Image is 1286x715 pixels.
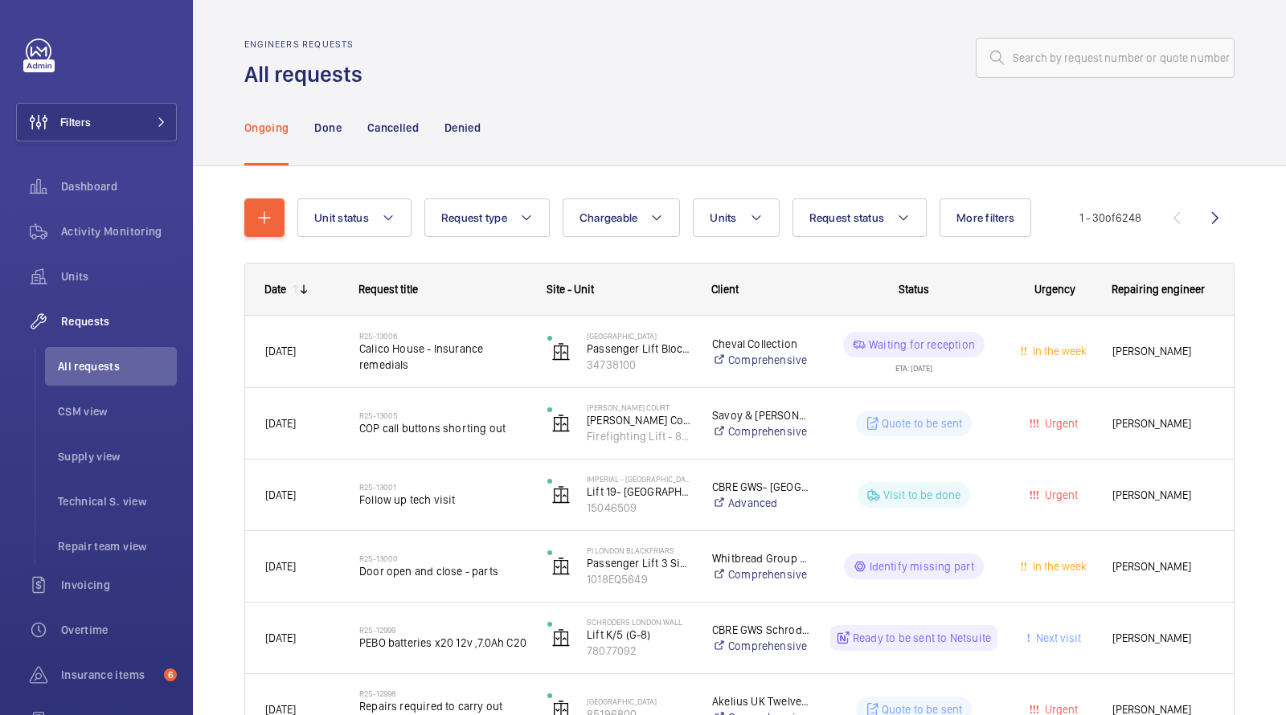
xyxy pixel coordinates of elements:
[710,211,736,224] span: Units
[359,341,526,373] span: Calico House - Insurance remedials
[58,538,177,554] span: Repair team view
[587,357,691,373] p: 34738100
[61,223,177,239] span: Activity Monitoring
[587,697,691,706] p: [GEOGRAPHIC_DATA]
[265,488,296,501] span: [DATE]
[60,114,91,130] span: Filters
[587,571,691,587] p: 1018EQ5649
[314,120,341,136] p: Done
[61,577,177,593] span: Invoicing
[587,484,691,500] p: Lift 19- [GEOGRAPHIC_DATA] Block (Passenger)
[444,120,481,136] p: Denied
[1105,211,1116,224] span: of
[547,283,594,296] span: Site - Unit
[265,417,296,430] span: [DATE]
[61,268,177,284] span: Units
[314,211,369,224] span: Unit status
[587,428,691,444] p: Firefighting Lift - 86014827
[244,59,372,89] h1: All requests
[693,198,779,237] button: Units
[359,492,526,508] span: Follow up tech visit
[563,198,681,237] button: Chargeable
[1112,558,1214,576] span: [PERSON_NAME]
[869,337,975,353] p: Waiting for reception
[358,283,418,296] span: Request title
[58,448,177,464] span: Supply view
[711,283,739,296] span: Client
[359,563,526,579] span: Door open and close - parts
[164,668,177,681] span: 6
[367,120,419,136] p: Cancelled
[853,630,991,646] p: Ready to be sent to Netsuite
[16,103,177,141] button: Filters
[61,313,177,329] span: Requests
[1034,283,1075,296] span: Urgency
[551,414,571,433] img: elevator.svg
[244,39,372,50] h2: Engineers requests
[587,474,691,484] p: Imperial - [GEOGRAPHIC_DATA]
[882,415,963,431] p: Quote to be sent
[712,622,809,638] p: CBRE GWS Schroders ([GEOGRAPHIC_DATA])
[265,631,296,644] span: [DATE]
[1042,488,1078,501] span: Urgent
[809,211,885,224] span: Request status
[587,402,691,412] p: [PERSON_NAME] Court
[712,550,809,566] p: Whitbread Group PLC
[359,411,526,420] h2: R25-13005
[712,495,809,511] a: Advanced
[297,198,412,237] button: Unit status
[359,635,526,651] span: PEBO batteries x20 12v ,7.0Ah C20
[359,420,526,436] span: COP call buttons shorting out
[712,566,809,582] a: Comprehensive
[61,178,177,194] span: Dashboard
[551,342,571,362] img: elevator.svg
[1042,417,1078,430] span: Urgent
[712,336,809,352] p: Cheval Collection
[359,625,526,635] h2: R25-12999
[58,493,177,509] span: Technical S. view
[940,198,1031,237] button: More filters
[712,423,809,439] a: Comprehensive
[587,341,691,357] p: Passenger Lift Block B
[1112,283,1205,296] span: Repairing engineer
[712,352,809,368] a: Comprehensive
[265,560,296,573] span: [DATE]
[359,331,526,341] h2: R25-13006
[587,412,691,428] p: [PERSON_NAME] Court Lift 1
[580,211,638,224] span: Chargeable
[587,617,691,627] p: Schroders London Wall
[712,693,809,709] p: Akelius UK Twelve Ltd
[587,500,691,516] p: 15046509
[1079,212,1141,223] span: 1 - 30 6248
[264,283,286,296] div: Date
[61,622,177,638] span: Overtime
[587,627,691,643] p: Lift K/5 (G-8)
[359,688,526,698] h2: R25-12998
[587,555,691,571] p: Passenger Lift 3 Single Passenger Reception
[956,211,1014,224] span: More filters
[1112,342,1214,361] span: [PERSON_NAME]
[58,358,177,374] span: All requests
[1112,415,1214,433] span: [PERSON_NAME]
[1112,629,1214,648] span: [PERSON_NAME]
[424,198,550,237] button: Request type
[1112,486,1214,505] span: [PERSON_NAME]
[587,545,691,555] p: PI London Blackfriars
[587,331,691,341] p: [GEOGRAPHIC_DATA]
[883,487,961,503] p: Visit to be done
[712,407,809,423] p: Savoy & [PERSON_NAME] Court
[551,628,571,648] img: elevator.svg
[1033,631,1081,644] span: Next visit
[976,38,1235,78] input: Search by request number or quote number
[265,345,296,357] span: [DATE]
[587,643,691,659] p: 78077092
[712,638,809,654] a: Comprehensive
[899,283,929,296] span: Status
[359,482,526,492] h2: R25-13001
[61,667,158,683] span: Insurance items
[551,557,571,576] img: elevator.svg
[441,211,507,224] span: Request type
[58,403,177,419] span: CSM view
[792,198,928,237] button: Request status
[359,554,526,563] h2: R25-13000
